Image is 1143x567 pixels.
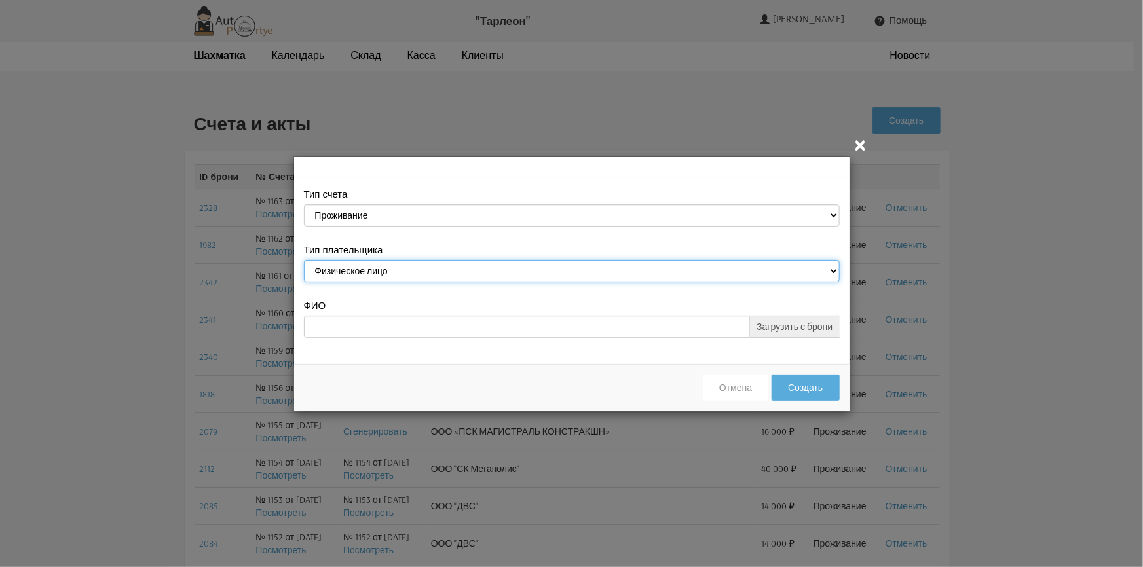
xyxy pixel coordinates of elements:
label: Тип плательщика [304,243,383,257]
label: Тип счета [304,187,348,201]
button: Отмена [703,375,768,401]
button: Закрыть [853,137,869,153]
i:  [853,137,869,153]
button: Создать [772,375,839,401]
a: Загрузить с брони [750,316,839,338]
label: ФИО [304,299,326,312]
